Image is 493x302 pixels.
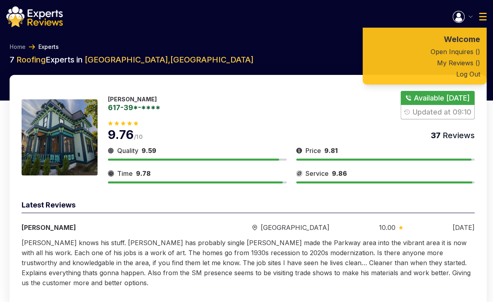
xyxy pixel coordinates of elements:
span: 9.59 [142,147,156,155]
img: slider icon [108,169,114,178]
a: Welcome [363,32,487,46]
span: 9.81 [324,147,338,155]
span: Roofing [16,55,46,64]
p: [PERSON_NAME] [108,96,160,103]
span: Reviews [441,131,475,140]
button: Log Out [363,68,487,80]
span: /10 [134,133,143,140]
a: My Reviews ( ) [363,57,487,68]
span: 10.00 [379,223,395,232]
span: Price [305,146,321,155]
img: Menu Icon [479,13,487,20]
span: Service [305,169,329,178]
div: [PERSON_NAME] [22,223,203,232]
span: 9.78 [136,169,151,177]
img: slider icon [296,169,302,178]
span: Time [117,169,133,178]
span: [GEOGRAPHIC_DATA] [260,223,329,232]
div: [DATE] [453,223,475,232]
img: slider icon [296,146,302,155]
nav: Breadcrumb [6,43,487,51]
h2: 7 Experts in [10,54,487,65]
img: Menu Icon [469,16,473,18]
img: 175933056172119.jpeg [22,99,98,175]
span: Quality [117,146,138,155]
a: Home [10,43,26,51]
img: slider icon [108,146,114,155]
img: logo [6,6,63,27]
span: [GEOGRAPHIC_DATA] , [GEOGRAPHIC_DATA] [85,55,253,64]
a: Open Inquires ( ) [363,46,487,57]
a: Experts [38,43,59,51]
span: 9.76 [108,127,134,142]
img: Menu Icon [453,11,465,23]
span: 37 [431,131,441,140]
span: 9.86 [332,169,347,177]
div: Latest Reviews [22,199,475,213]
img: slider icon [252,225,257,231]
img: slider icon [399,225,403,230]
span: [PERSON_NAME] knows his stuff. [PERSON_NAME] has probably single [PERSON_NAME] made the Parkway a... [22,239,471,287]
